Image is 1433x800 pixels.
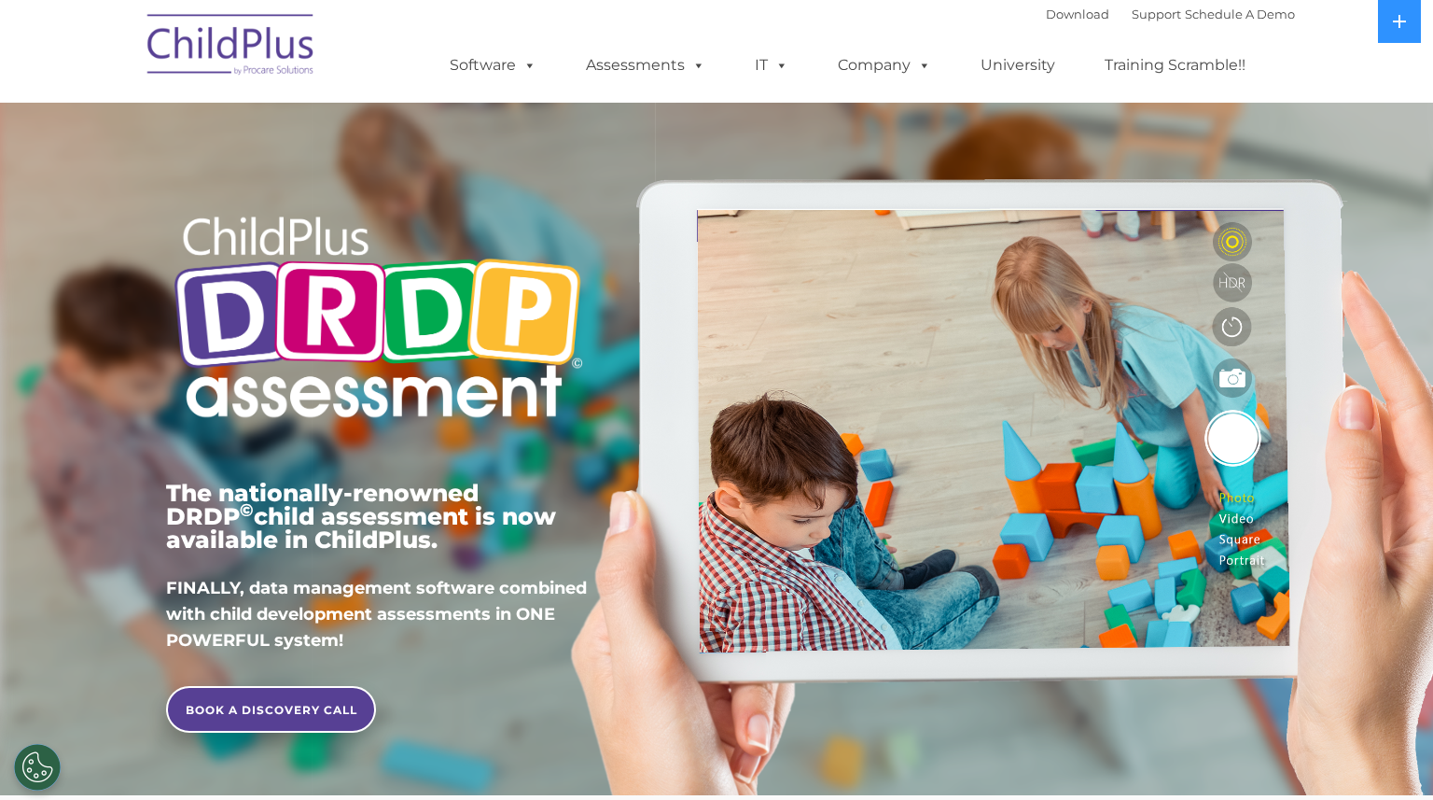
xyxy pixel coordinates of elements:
[166,578,587,651] span: FINALLY, data management software combined with child development assessments in ONE POWERFUL sys...
[819,47,950,84] a: Company
[962,47,1074,84] a: University
[138,1,325,94] img: ChildPlus by Procare Solutions
[736,47,807,84] a: IT
[166,479,556,554] span: The nationally-renowned DRDP child assessment is now available in ChildPlus.
[431,47,555,84] a: Software
[1046,7,1295,21] font: |
[240,499,254,521] sup: ©
[166,191,590,449] img: Copyright - DRDP Logo Light
[567,47,724,84] a: Assessments
[1185,7,1295,21] a: Schedule A Demo
[1046,7,1109,21] a: Download
[1132,7,1181,21] a: Support
[166,686,376,733] a: BOOK A DISCOVERY CALL
[1086,47,1264,84] a: Training Scramble!!
[14,744,61,791] button: Cookies Settings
